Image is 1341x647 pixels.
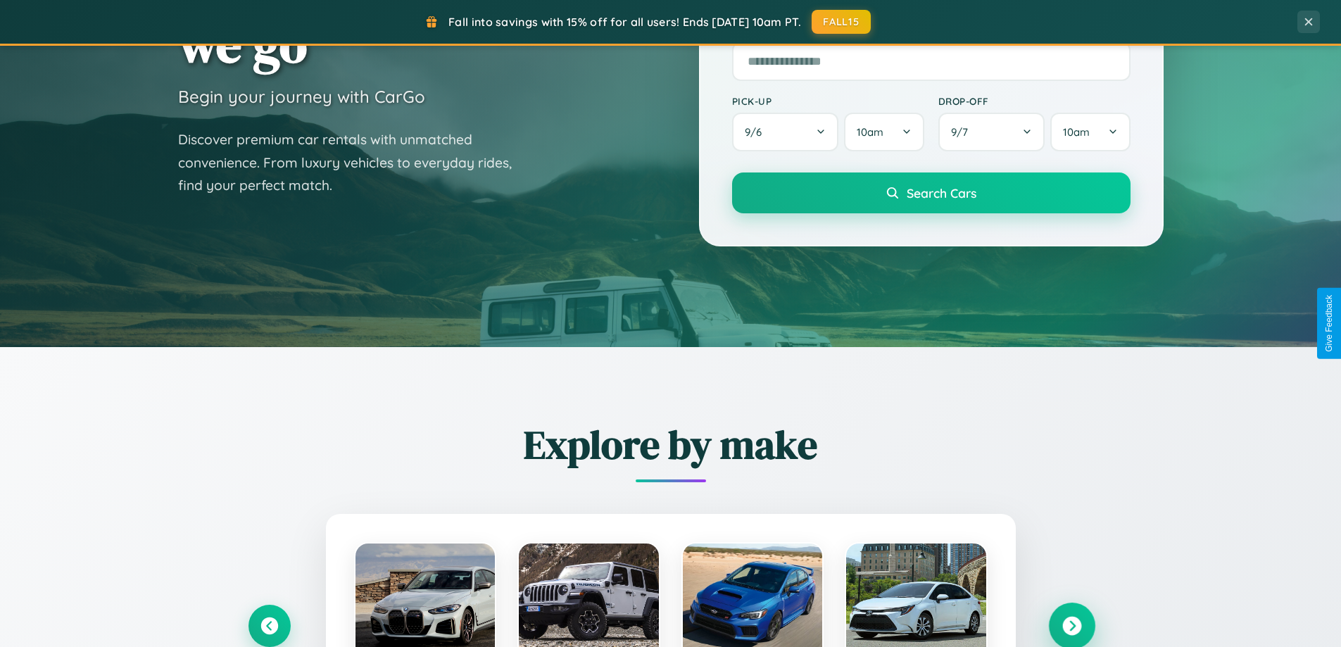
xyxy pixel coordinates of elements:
label: Drop-off [938,95,1131,107]
button: 9/6 [732,113,839,151]
button: FALL15 [812,10,871,34]
h2: Explore by make [248,417,1093,472]
button: Search Cars [732,172,1131,213]
button: 10am [1050,113,1130,151]
span: 9 / 7 [951,125,975,139]
button: 10am [844,113,924,151]
span: 10am [1063,125,1090,139]
span: Search Cars [907,185,976,201]
span: 9 / 6 [745,125,769,139]
span: 10am [857,125,883,139]
span: Fall into savings with 15% off for all users! Ends [DATE] 10am PT. [448,15,801,29]
p: Discover premium car rentals with unmatched convenience. From luxury vehicles to everyday rides, ... [178,128,530,197]
label: Pick-up [732,95,924,107]
div: Give Feedback [1324,295,1334,352]
h3: Begin your journey with CarGo [178,86,425,107]
button: 9/7 [938,113,1045,151]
